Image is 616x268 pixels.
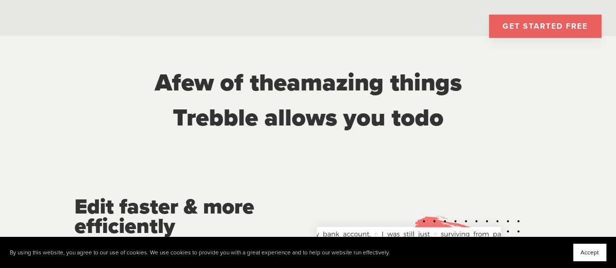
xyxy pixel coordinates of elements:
span: Accept [580,249,599,256]
p: By using this website, you agree to our use of cookies. We use cookies to provide you with a grea... [10,249,390,256]
button: Accept [573,244,606,261]
span: amazing things [286,68,461,97]
div: few of the Trebble allows you to [114,65,501,135]
p: Edit faster & more efficiently [75,197,260,255]
span: do [414,103,443,132]
a: GET STARTED FREE [489,15,601,38]
span: A [154,68,171,97]
span: than ever before [75,232,240,258]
